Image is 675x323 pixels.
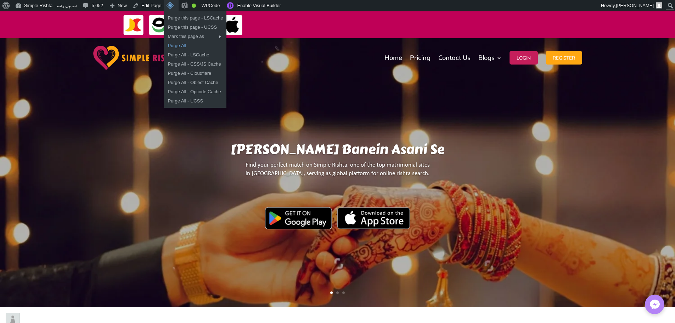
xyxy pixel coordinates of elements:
a: Purge this page - UCSS [164,23,226,32]
a: 3 [342,291,345,294]
a: 2 [336,291,339,294]
a: Purge All - Cloudflare [164,69,226,78]
button: Register [546,51,582,65]
a: Purge this page - LSCache [164,13,226,23]
a: Login [510,40,538,76]
div: ایپ میں پیمنٹ صرف گوگل پے اور ایپل پے کے ذریعے ممکن ہے۔ ، یا کریڈٹ کارڈ کے ذریعے ویب سائٹ پر ہوگی۔ [271,21,577,29]
span: [PERSON_NAME] [616,3,654,8]
strong: جاز کیش [406,18,421,31]
a: Purge All - UCSS [164,96,226,106]
strong: ایزی پیسہ [389,18,405,31]
a: 1 [330,291,333,294]
a: Pricing [410,40,431,76]
a: Purge All - LSCache [164,50,226,60]
a: Blogs [478,40,502,76]
img: JazzCash-icon [123,15,144,36]
a: Purge All - Object Cache [164,78,226,87]
a: Contact Us [438,40,471,76]
button: Login [510,51,538,65]
p: Find your perfect match on Simple Rishta, one of the top matrimonial sites in [GEOGRAPHIC_DATA], ... [88,161,587,184]
a: Home [384,40,402,76]
a: Purge All - Opcode Cache [164,87,226,96]
a: Purge All - CSS/JS Cache [164,60,226,69]
a: Register [546,40,582,76]
h1: [PERSON_NAME] Banein Asani Se [88,141,587,161]
a: Purge All [164,41,226,50]
div: Mark this page as [164,32,226,41]
div: Good [192,4,196,8]
img: Messenger [648,297,662,312]
img: Google Play [265,207,332,229]
img: ApplePay-icon [222,15,243,36]
img: EasyPaisa-icon [148,15,170,36]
